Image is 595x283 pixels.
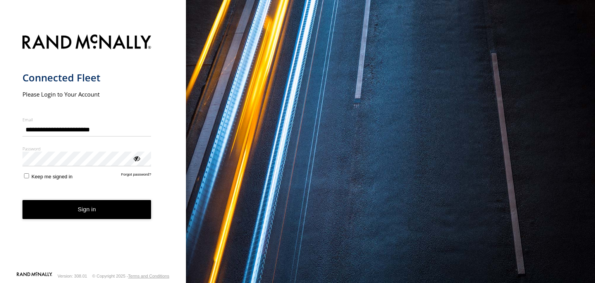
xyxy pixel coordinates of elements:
[22,33,151,53] img: Rand McNally
[24,173,29,178] input: Keep me signed in
[31,174,72,179] span: Keep me signed in
[132,154,140,162] div: ViewPassword
[58,274,87,278] div: Version: 308.01
[22,117,151,123] label: Email
[22,30,164,271] form: main
[22,200,151,219] button: Sign in
[121,172,151,179] a: Forgot password?
[22,71,151,84] h1: Connected Fleet
[128,274,169,278] a: Terms and Conditions
[22,146,151,152] label: Password
[92,274,169,278] div: © Copyright 2025 -
[22,90,151,98] h2: Please Login to Your Account
[17,272,52,280] a: Visit our Website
